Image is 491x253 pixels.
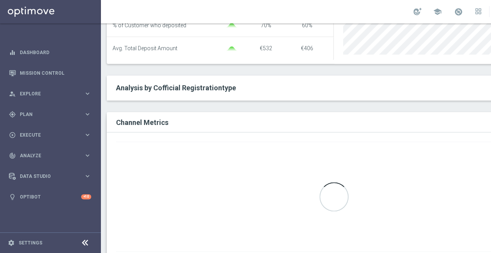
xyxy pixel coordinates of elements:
div: Analyze [9,152,84,159]
button: play_circle_outline Execute keyboard_arrow_right [9,132,92,138]
button: equalizer Dashboard [9,49,92,56]
div: Plan [9,111,84,118]
a: Dashboard [20,42,91,63]
div: Mission Control [9,63,91,83]
img: gaussianGreen.svg [224,46,239,51]
button: Mission Control [9,70,92,76]
button: Data Studio keyboard_arrow_right [9,173,92,179]
span: Explore [20,91,84,96]
i: play_circle_outline [9,132,16,139]
span: Data Studio [20,174,84,179]
i: settings [8,239,15,246]
i: keyboard_arrow_right [84,172,91,180]
span: school [433,7,442,16]
i: equalizer [9,49,16,56]
i: lightbulb [9,193,16,200]
span: Plan [20,112,84,117]
span: Avg. Total Deposit Amount [113,45,177,52]
button: person_search Explore keyboard_arrow_right [9,91,92,97]
a: Settings [19,241,42,245]
span: Analyze [20,153,84,158]
a: Optibot [20,186,81,207]
div: +10 [81,194,91,199]
div: Execute [9,132,84,139]
span: Analysis by Cofficial Registrationtype [116,84,236,92]
img: gaussianGreen.svg [224,23,239,28]
div: Optibot [9,186,91,207]
div: Explore [9,90,84,97]
span: % of Customer who deposited [113,22,186,29]
button: track_changes Analyze keyboard_arrow_right [9,153,92,159]
h2: Channel Metrics [116,118,168,126]
span: 60% [302,22,312,28]
div: Dashboard [9,42,91,63]
i: keyboard_arrow_right [84,152,91,159]
button: gps_fixed Plan keyboard_arrow_right [9,111,92,118]
i: gps_fixed [9,111,16,118]
button: lightbulb Optibot +10 [9,194,92,200]
i: keyboard_arrow_right [84,131,91,139]
span: 70% [261,22,271,28]
i: track_changes [9,152,16,159]
span: €406 [301,45,313,51]
i: keyboard_arrow_right [84,90,91,97]
div: Data Studio [9,173,84,180]
a: Mission Control [20,63,91,83]
i: person_search [9,90,16,97]
span: Execute [20,133,84,137]
span: €532 [260,45,272,51]
i: keyboard_arrow_right [84,111,91,118]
